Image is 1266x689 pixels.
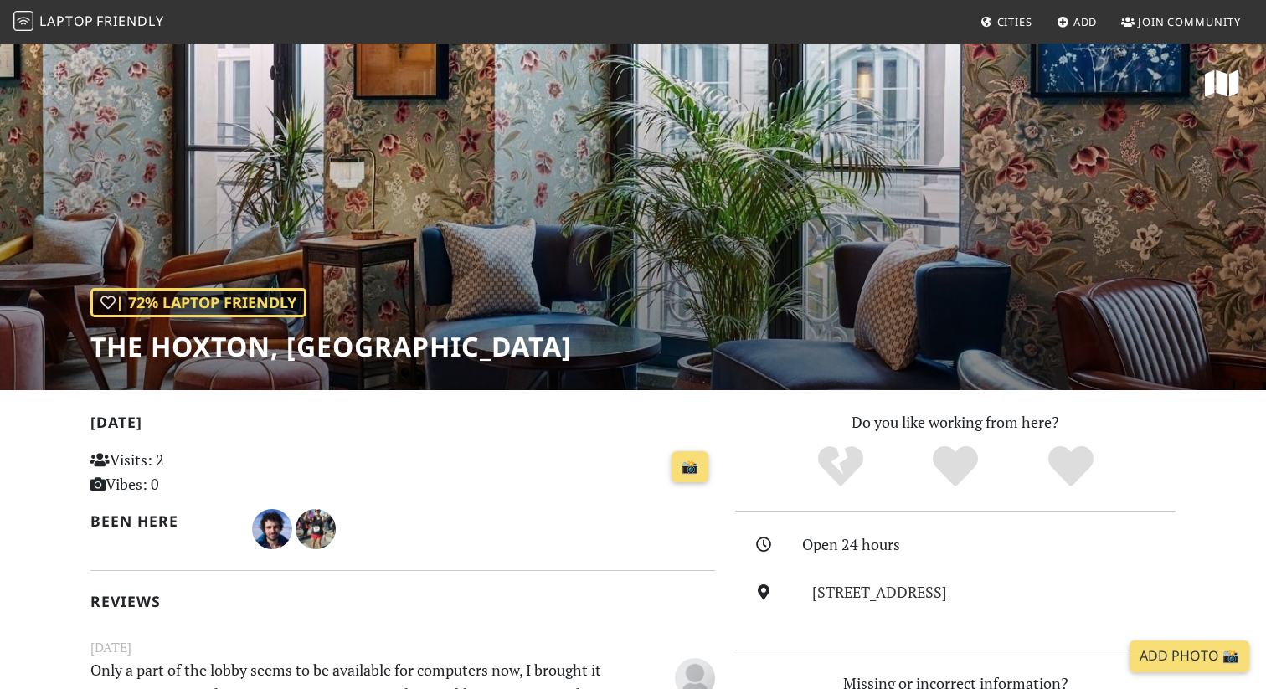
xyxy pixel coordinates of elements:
[90,414,715,438] h2: [DATE]
[997,14,1032,29] span: Cities
[1050,7,1104,37] a: Add
[90,593,715,610] h2: Reviews
[1073,14,1098,29] span: Add
[90,448,286,496] p: Visits: 2 Vibes: 0
[735,410,1176,434] p: Do you like working from here?
[1138,14,1241,29] span: Join Community
[898,444,1013,490] div: Yes
[1114,7,1248,37] a: Join Community
[974,7,1039,37] a: Cities
[252,509,292,549] img: 3176-daniel.jpg
[90,512,232,530] h2: Been here
[296,509,336,549] img: 1348-justin.jpg
[1013,444,1129,490] div: Definitely!
[675,666,715,686] span: Anonymous
[90,331,572,362] h1: The Hoxton, [GEOGRAPHIC_DATA]
[13,11,33,31] img: LaptopFriendly
[812,582,947,602] a: [STREET_ADDRESS]
[296,517,336,537] span: Justin Ahn
[90,288,306,317] div: | 72% Laptop Friendly
[252,517,296,537] span: Daniel Dutra
[802,532,1186,557] div: Open 24 hours
[672,451,708,483] a: 📸
[13,8,164,37] a: LaptopFriendly LaptopFriendly
[80,637,725,658] small: [DATE]
[39,12,94,30] span: Laptop
[783,444,898,490] div: No
[96,12,163,30] span: Friendly
[1130,640,1249,672] a: Add Photo 📸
